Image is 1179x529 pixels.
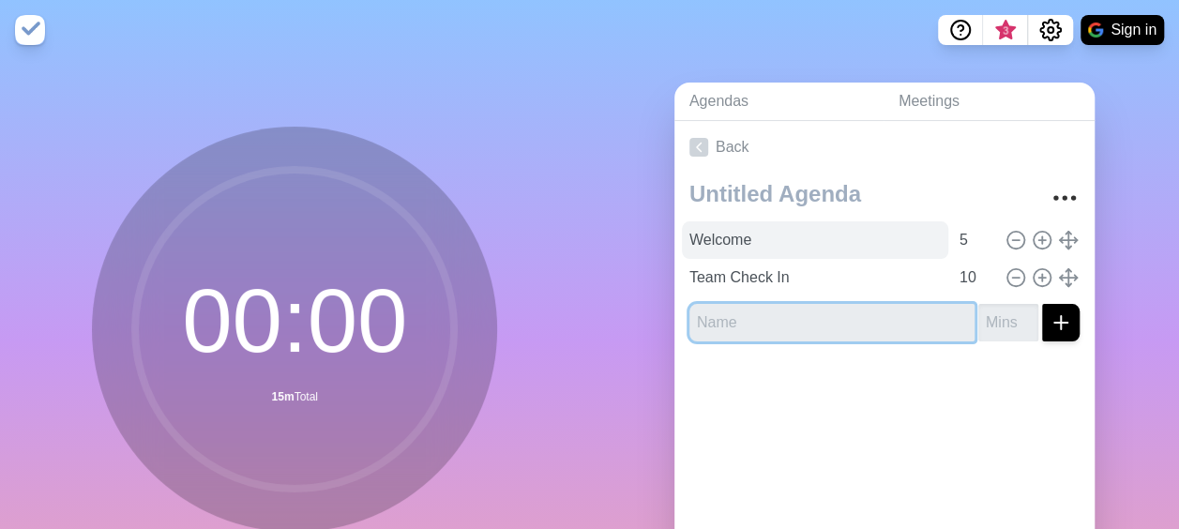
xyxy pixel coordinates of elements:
[998,23,1013,38] span: 3
[952,259,997,296] input: Mins
[1028,15,1073,45] button: Settings
[983,15,1028,45] button: What’s new
[938,15,983,45] button: Help
[978,304,1038,341] input: Mins
[884,83,1095,121] a: Meetings
[682,259,948,296] input: Name
[682,221,948,259] input: Name
[952,221,997,259] input: Mins
[15,15,45,45] img: timeblocks logo
[1081,15,1164,45] button: Sign in
[689,304,975,341] input: Name
[1088,23,1103,38] img: google logo
[674,83,884,121] a: Agendas
[1046,179,1083,217] button: More
[674,121,1095,174] a: Back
